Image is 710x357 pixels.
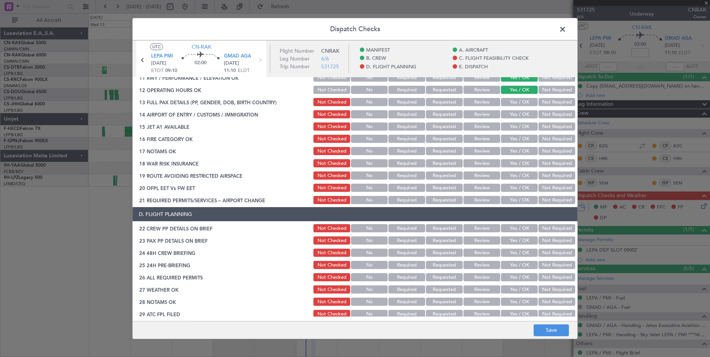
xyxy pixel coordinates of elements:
[538,171,575,180] button: Not Required
[538,224,575,232] button: Not Required
[538,273,575,281] button: Not Required
[133,18,577,40] header: Dispatch Checks
[538,135,575,143] button: Not Required
[538,285,575,294] button: Not Required
[538,261,575,269] button: Not Required
[538,249,575,257] button: Not Required
[538,184,575,192] button: Not Required
[538,122,575,131] button: Not Required
[538,73,575,82] button: Not Required
[538,236,575,245] button: Not Required
[538,86,575,94] button: Not Required
[538,98,575,106] button: Not Required
[538,310,575,318] button: Not Required
[538,298,575,306] button: Not Required
[538,159,575,167] button: Not Required
[538,147,575,155] button: Not Required
[538,110,575,118] button: Not Required
[538,196,575,204] button: Not Required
